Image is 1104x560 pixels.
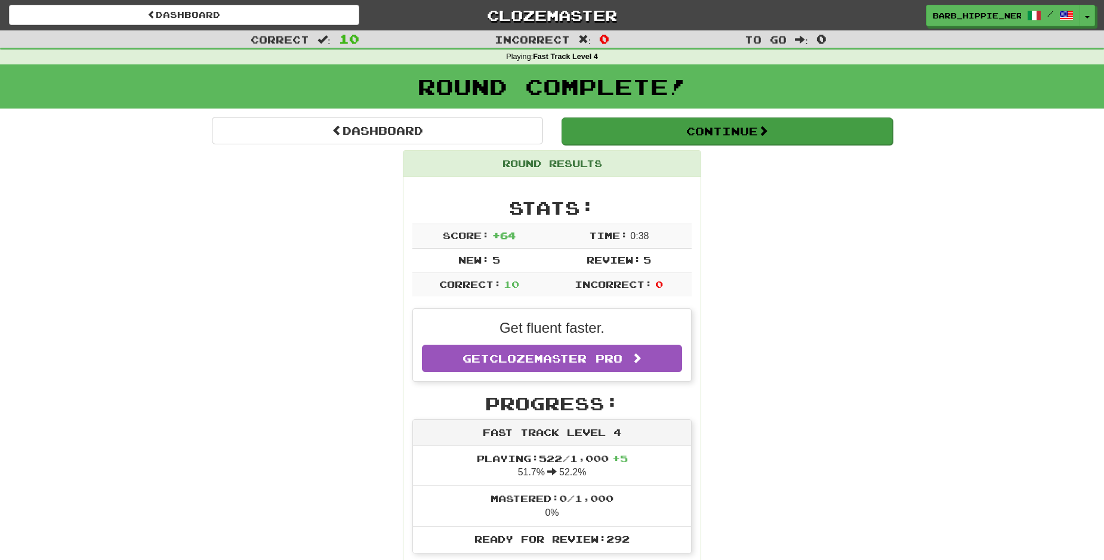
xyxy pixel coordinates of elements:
span: + 64 [492,230,516,241]
span: barb_hippie_nerd [933,10,1021,21]
a: Dashboard [212,117,543,144]
li: 51.7% 52.2% [413,446,691,487]
span: Correct: [439,279,501,290]
span: Ready for Review: 292 [474,533,630,544]
span: 5 [643,254,651,265]
span: Incorrect: [575,279,652,290]
span: 10 [504,279,519,290]
span: 0 : 38 [630,231,649,241]
span: Review: [587,254,641,265]
strong: Fast Track Level 4 [533,52,598,61]
span: + 5 [612,453,628,464]
div: Fast Track Level 4 [413,420,691,446]
span: : [317,35,331,45]
span: : [578,35,591,45]
h2: Stats: [412,198,692,218]
a: Dashboard [9,5,359,25]
div: Round Results [403,151,701,177]
a: barb_hippie_nerd / [926,5,1080,26]
h1: Round Complete! [4,75,1100,98]
h2: Progress: [412,394,692,413]
span: Score: [443,230,489,241]
span: Time: [589,230,628,241]
span: Mastered: 0 / 1,000 [491,493,613,504]
span: 5 [492,254,500,265]
span: 0 [655,279,663,290]
span: To go [745,33,787,45]
a: GetClozemaster Pro [422,345,682,372]
span: Clozemaster Pro [489,352,622,365]
span: : [795,35,808,45]
li: 0% [413,485,691,527]
span: 10 [339,32,359,46]
p: Get fluent faster. [422,318,682,338]
span: Incorrect [495,33,570,45]
button: Continue [562,117,893,145]
span: 0 [599,32,609,46]
a: Clozemaster [377,5,727,26]
span: Playing: 522 / 1,000 [477,453,628,464]
span: 0 [816,32,827,46]
span: / [1047,10,1053,18]
span: New: [458,254,489,265]
span: Correct [251,33,309,45]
